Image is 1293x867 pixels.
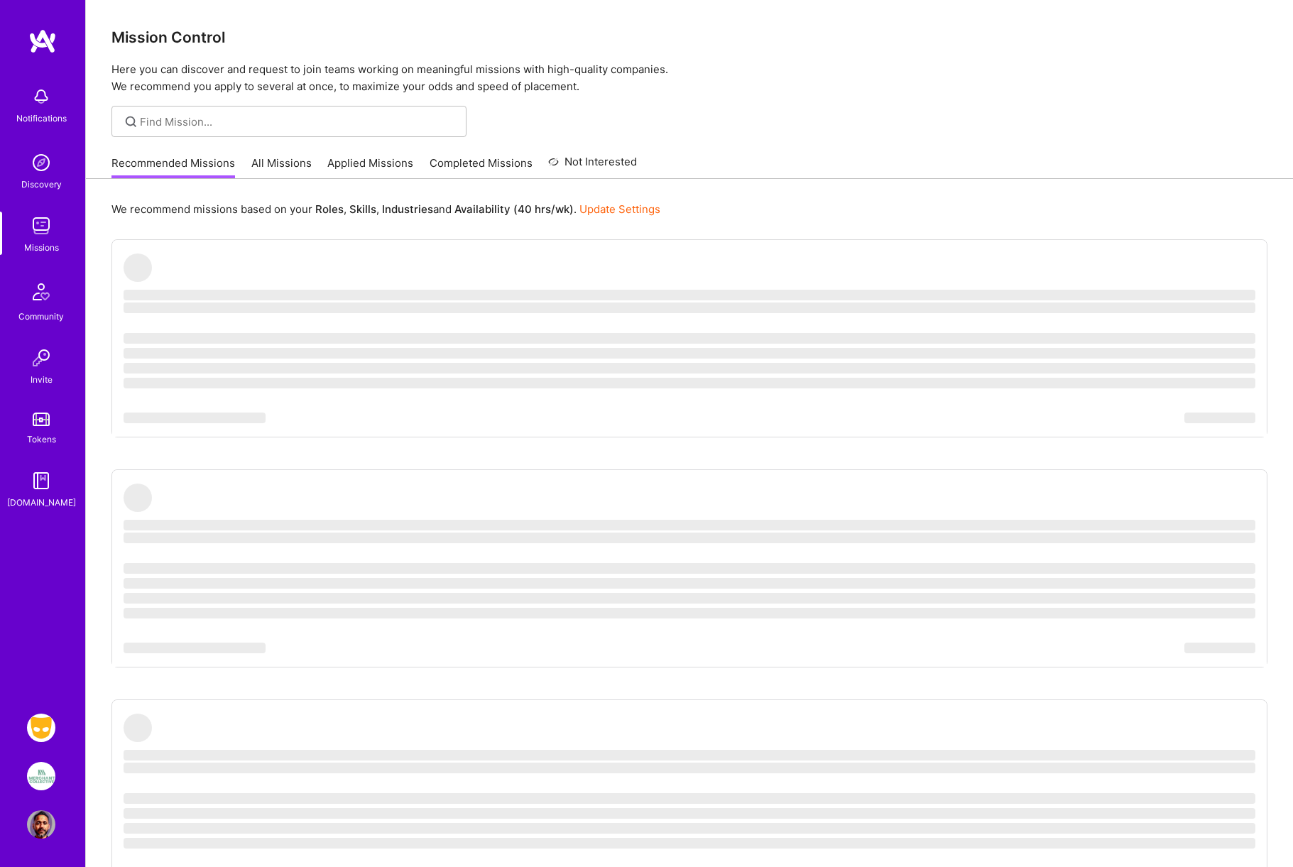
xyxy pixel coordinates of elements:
[23,762,59,790] a: We Are The Merchants: Founding Product Manager, Merchant Collective
[315,202,344,216] b: Roles
[23,714,59,742] a: Grindr: Product & Marketing
[24,240,59,255] div: Missions
[140,114,456,129] input: Find Mission...
[27,82,55,111] img: bell
[251,156,312,179] a: All Missions
[27,762,55,790] img: We Are The Merchants: Founding Product Manager, Merchant Collective
[123,114,139,130] i: icon SearchGrey
[27,810,55,839] img: User Avatar
[27,212,55,240] img: teamwork
[430,156,533,179] a: Completed Missions
[327,156,413,179] a: Applied Missions
[18,309,64,324] div: Community
[23,810,59,839] a: User Avatar
[349,202,376,216] b: Skills
[111,61,1267,95] p: Here you can discover and request to join teams working on meaningful missions with high-quality ...
[33,413,50,426] img: tokens
[27,714,55,742] img: Grindr: Product & Marketing
[27,467,55,495] img: guide book
[548,153,637,179] a: Not Interested
[24,275,58,309] img: Community
[7,495,76,510] div: [DOMAIN_NAME]
[21,177,62,192] div: Discovery
[579,202,660,216] a: Update Settings
[111,202,660,217] p: We recommend missions based on your , , and .
[16,111,67,126] div: Notifications
[27,432,56,447] div: Tokens
[27,344,55,372] img: Invite
[454,202,574,216] b: Availability (40 hrs/wk)
[28,28,57,54] img: logo
[111,156,235,179] a: Recommended Missions
[382,202,433,216] b: Industries
[111,28,1267,46] h3: Mission Control
[31,372,53,387] div: Invite
[27,148,55,177] img: discovery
